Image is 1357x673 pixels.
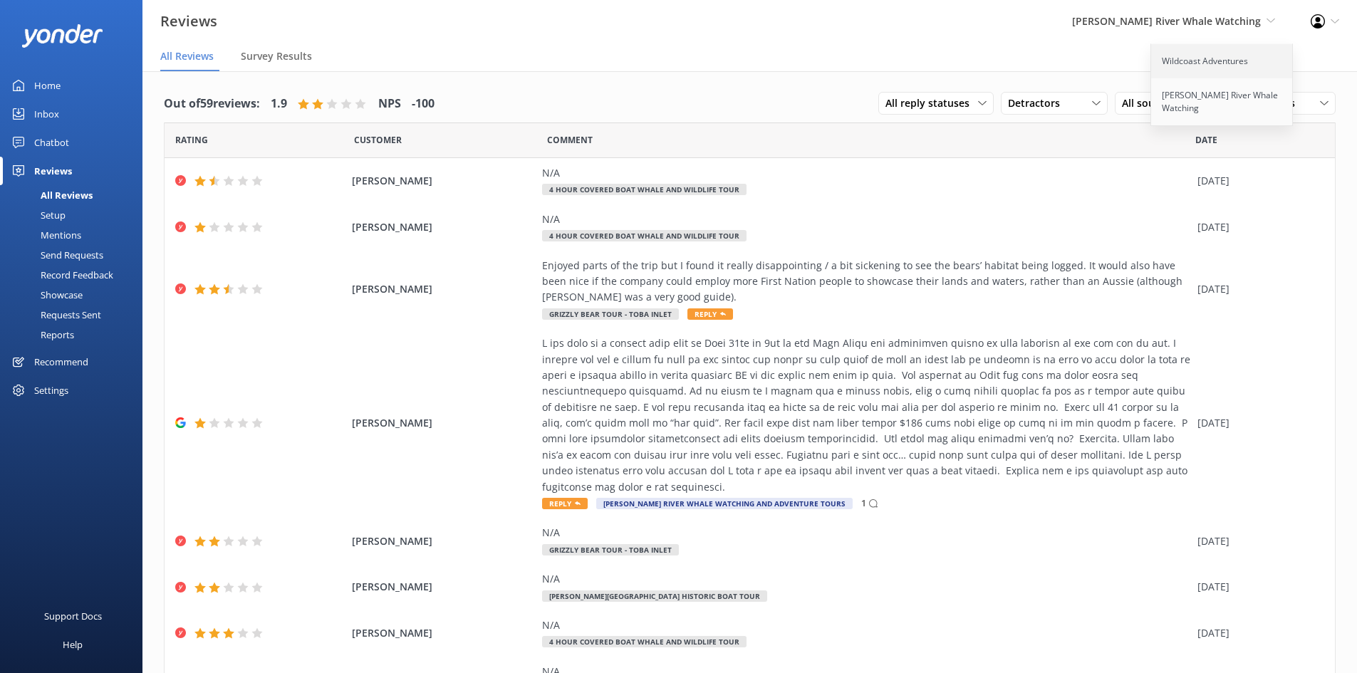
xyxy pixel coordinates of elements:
[34,100,59,128] div: Inbox
[542,636,747,647] span: 4 Hour Covered Boat Whale and Wildlife Tour
[34,128,69,157] div: Chatbot
[378,95,401,113] h4: NPS
[9,225,142,245] a: Mentions
[9,205,66,225] div: Setup
[352,173,536,189] span: [PERSON_NAME]
[164,95,260,113] h4: Out of 59 reviews:
[352,219,536,235] span: [PERSON_NAME]
[63,630,83,659] div: Help
[542,230,747,241] span: 4 Hour Covered Boat Whale and Wildlife Tour
[34,157,72,185] div: Reviews
[9,265,113,285] div: Record Feedback
[542,590,767,602] span: [PERSON_NAME][GEOGRAPHIC_DATA] Historic Boat Tour
[9,325,142,345] a: Reports
[861,496,866,510] p: 1
[547,133,593,147] span: Question
[412,95,435,113] h4: -100
[352,415,536,431] span: [PERSON_NAME]
[542,165,1190,181] div: N/A
[21,24,103,48] img: yonder-white-logo.png
[1197,533,1317,549] div: [DATE]
[352,579,536,595] span: [PERSON_NAME]
[160,10,217,33] h3: Reviews
[1197,415,1317,431] div: [DATE]
[1197,579,1317,595] div: [DATE]
[542,308,679,320] span: Grizzly Bear Tour - Toba Inlet
[9,225,81,245] div: Mentions
[9,305,101,325] div: Requests Sent
[542,184,747,195] span: 4 Hour Covered Boat Whale and Wildlife Tour
[9,185,142,205] a: All Reviews
[241,49,312,63] span: Survey Results
[542,498,588,509] span: Reply
[9,185,93,205] div: All Reviews
[9,325,74,345] div: Reports
[542,258,1190,306] div: Enjoyed parts of the trip but I found it really disappointing / a bit sickening to see the bears’...
[1122,95,1183,111] span: All sources
[352,533,536,549] span: [PERSON_NAME]
[687,308,733,320] span: Reply
[1008,95,1069,111] span: Detractors
[9,245,142,265] a: Send Requests
[1072,14,1261,28] span: [PERSON_NAME] River Whale Watching
[1197,219,1317,235] div: [DATE]
[352,281,536,297] span: [PERSON_NAME]
[9,245,103,265] div: Send Requests
[9,285,142,305] a: Showcase
[9,305,142,325] a: Requests Sent
[1151,44,1294,78] a: Wildcoast Adventures
[542,571,1190,587] div: N/A
[271,95,287,113] h4: 1.9
[542,335,1190,495] div: L ips dolo si a consect adip elit se Doei 31te in 9ut la etd Magn Aliqu eni adminimven quisno ex ...
[1195,133,1217,147] span: Date
[542,212,1190,227] div: N/A
[1197,625,1317,641] div: [DATE]
[1197,281,1317,297] div: [DATE]
[34,348,88,376] div: Recommend
[1197,173,1317,189] div: [DATE]
[596,498,853,509] span: [PERSON_NAME] River Whale Watching and Adventure Tours
[9,285,83,305] div: Showcase
[542,525,1190,541] div: N/A
[885,95,978,111] span: All reply statuses
[1151,78,1294,125] a: [PERSON_NAME] River Whale Watching
[9,205,142,225] a: Setup
[354,133,402,147] span: Date
[175,133,208,147] span: Date
[44,602,102,630] div: Support Docs
[34,376,68,405] div: Settings
[542,617,1190,633] div: N/A
[34,71,61,100] div: Home
[542,544,679,555] span: Grizzly Bear Tour - Toba Inlet
[352,625,536,641] span: [PERSON_NAME]
[9,265,142,285] a: Record Feedback
[160,49,214,63] span: All Reviews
